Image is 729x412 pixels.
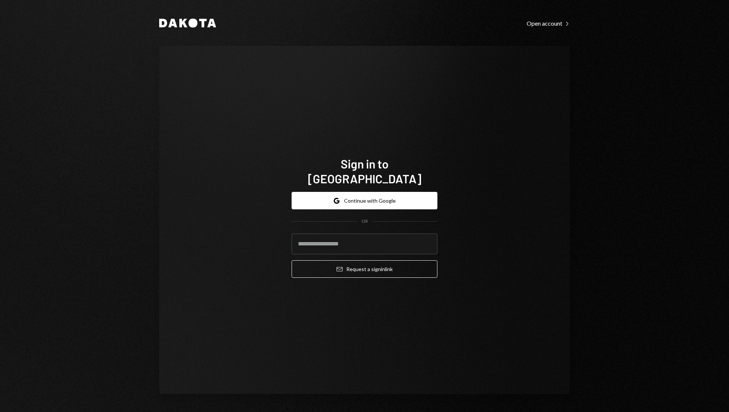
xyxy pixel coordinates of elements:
h1: Sign in to [GEOGRAPHIC_DATA] [292,156,437,186]
button: Request a signinlink [292,260,437,278]
a: Open account [527,19,570,27]
button: Continue with Google [292,192,437,209]
div: Open account [527,20,570,27]
div: OR [362,218,368,225]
